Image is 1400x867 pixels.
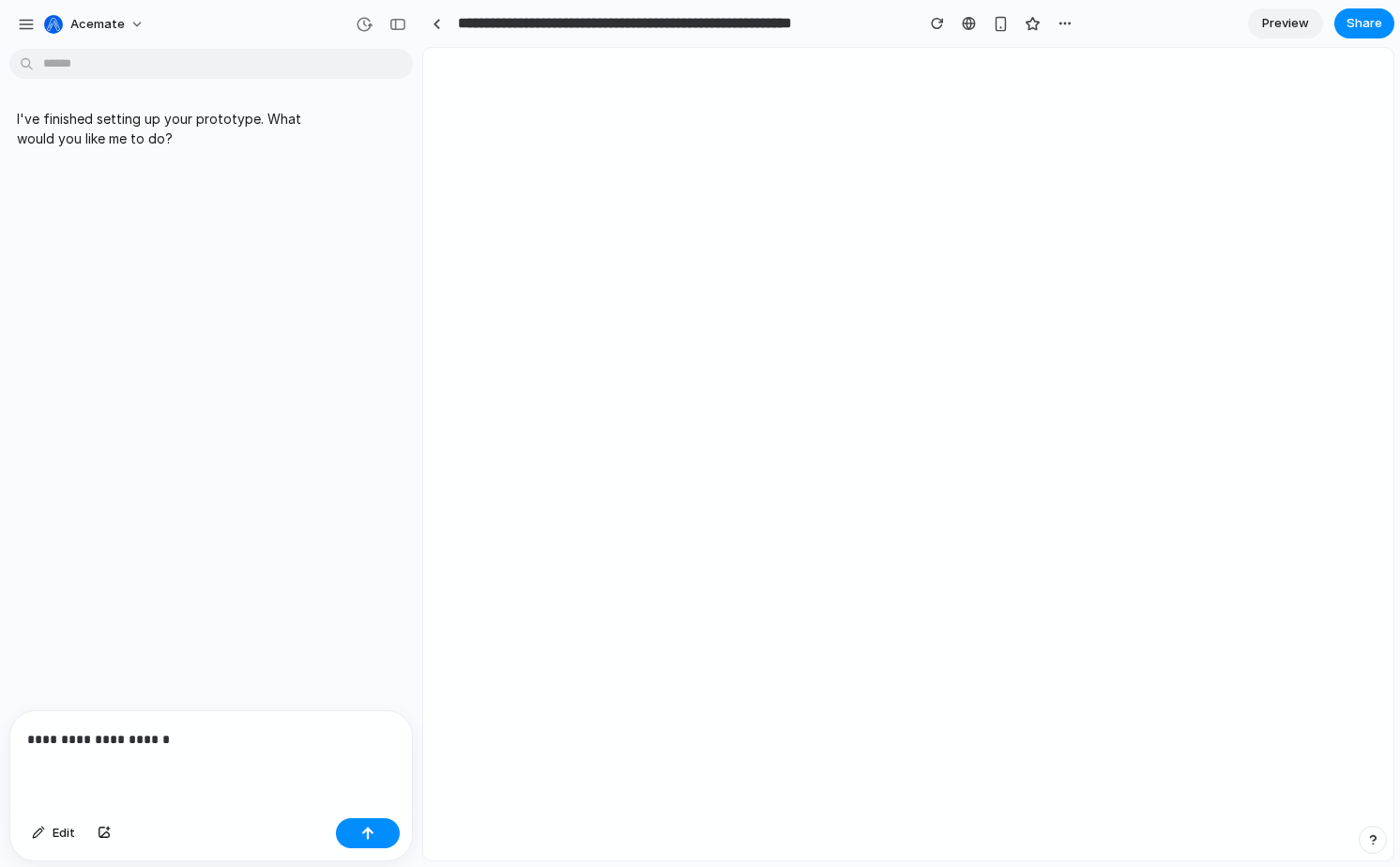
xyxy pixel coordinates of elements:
[1248,8,1323,38] a: Preview
[1262,14,1309,33] span: Preview
[70,15,125,34] span: acemate
[53,824,75,843] span: Edit
[37,9,154,39] button: acemate
[23,818,84,848] button: Edit
[1334,8,1394,38] button: Share
[17,109,330,148] p: I've finished setting up your prototype. What would you like me to do?
[1347,14,1382,33] span: Share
